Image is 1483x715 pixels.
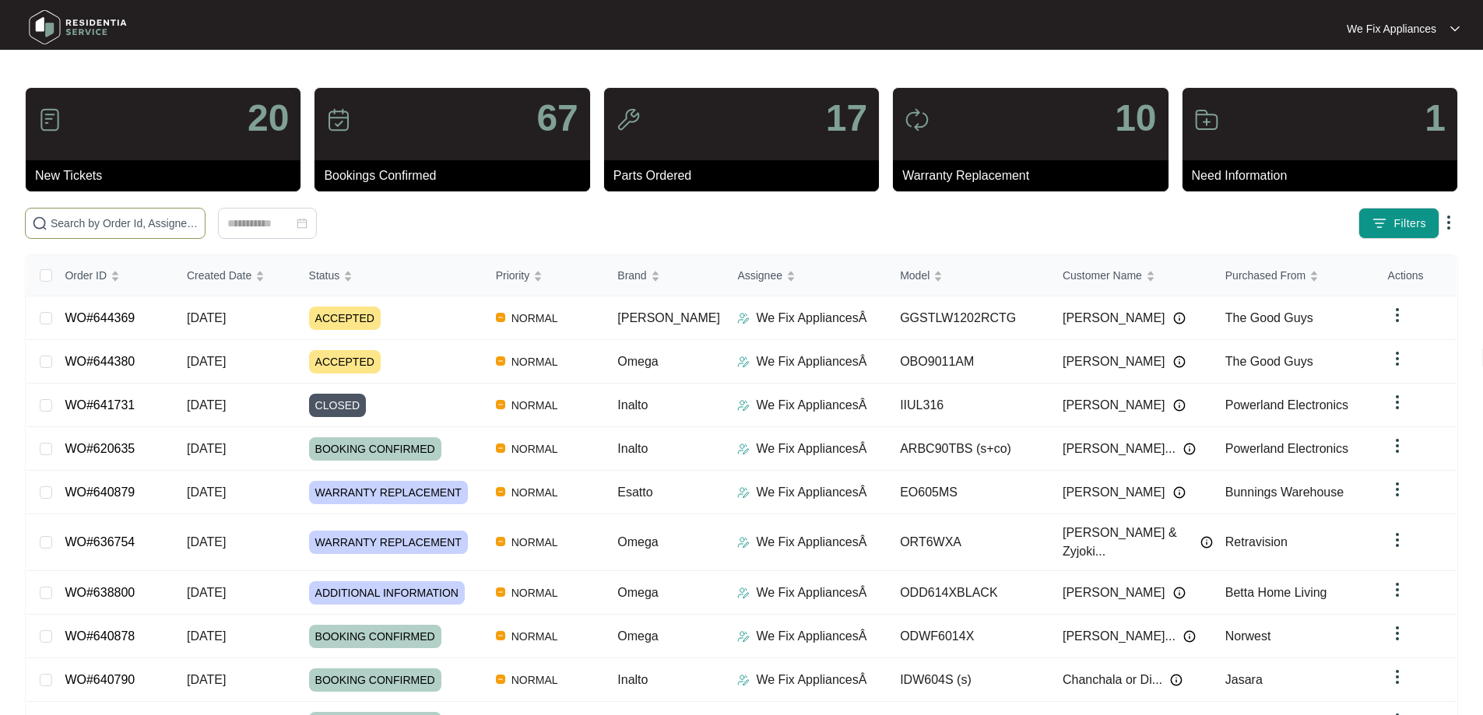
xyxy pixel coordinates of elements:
[887,615,1050,658] td: ODWF6014X
[297,255,483,296] th: Status
[617,586,658,599] span: Omega
[737,486,750,499] img: Assigner Icon
[496,675,505,684] img: Vercel Logo
[65,267,107,284] span: Order ID
[887,514,1050,571] td: ORT6WXA
[65,398,135,412] a: WO#641731
[737,587,750,599] img: Assigner Icon
[52,255,174,296] th: Order ID
[737,267,782,284] span: Assignee
[496,587,505,597] img: Vercel Logo
[617,535,658,549] span: Omega
[1225,535,1288,549] span: Retravision
[65,442,135,455] a: WO#620635
[1225,267,1306,284] span: Purchased From
[1388,480,1407,499] img: dropdown arrow
[51,215,199,232] input: Search by Order Id, Assignee Name, Customer Name, Brand and Model
[756,309,866,328] p: We Fix AppliancesÂ
[187,311,226,324] span: [DATE]
[1425,100,1446,137] p: 1
[617,485,652,499] span: Esatto
[174,255,297,296] th: Created Date
[187,355,226,368] span: [DATE]
[309,437,441,461] span: BOOKING CONFIRMED
[324,166,589,185] p: Bookings Confirmed
[309,350,381,373] span: ACCEPTED
[737,674,750,686] img: Assigner Icon
[496,631,505,640] img: Vercel Logo
[65,485,135,499] a: WO#640879
[1376,255,1457,296] th: Actions
[1173,399,1186,412] img: Info icon
[187,586,226,599] span: [DATE]
[1388,580,1407,599] img: dropdown arrow
[887,658,1050,702] td: IDW604S (s)
[65,586,135,599] a: WO#638800
[887,296,1050,340] td: GGSTLW1202RCTG
[1063,524,1193,561] span: [PERSON_NAME] & Zyjoki...
[1225,586,1327,599] span: Betta Home Living
[505,671,564,689] span: NORMAL
[1225,629,1271,643] span: Norwest
[496,487,505,496] img: Vercel Logo
[1225,485,1344,499] span: Bunnings Warehouse
[1225,311,1313,324] span: The Good Guys
[309,307,381,330] span: ACCEPTED
[1388,668,1407,686] img: dropdown arrow
[756,584,866,602] p: We Fix AppliancesÂ
[187,535,226,549] span: [DATE]
[737,356,750,368] img: Assigner Icon
[65,629,135,643] a: WO#640878
[1388,624,1407,643] img: dropdown arrow
[1450,25,1460,33] img: dropdown arrow
[605,255,725,296] th: Brand
[1063,309,1165,328] span: [PERSON_NAME]
[35,166,300,185] p: New Tickets
[187,485,226,499] span: [DATE]
[309,668,441,692] span: BOOKING CONFIRMED
[505,627,564,646] span: NORMAL
[905,107,930,132] img: icon
[737,630,750,643] img: Assigner Icon
[613,166,879,185] p: Parts Ordered
[1388,393,1407,412] img: dropdown arrow
[309,581,465,605] span: ADDITIONAL INFORMATION
[1388,531,1407,549] img: dropdown arrow
[1213,255,1376,296] th: Purchased From
[1439,213,1458,232] img: dropdown arrow
[617,673,648,686] span: Inalto
[1173,486,1186,499] img: Info icon
[1358,208,1439,239] button: filter iconFilters
[1225,355,1313,368] span: The Good Guys
[505,396,564,415] span: NORMAL
[187,442,226,455] span: [DATE]
[756,352,866,371] p: We Fix AppliancesÂ
[505,533,564,552] span: NORMAL
[756,440,866,458] p: We Fix AppliancesÂ
[496,443,505,453] img: Vercel Logo
[887,571,1050,615] td: ODD614XBLACK
[617,442,648,455] span: Inalto
[617,398,648,412] span: Inalto
[1063,440,1176,458] span: [PERSON_NAME]...
[826,100,867,137] p: 17
[887,427,1050,471] td: ARBC90TBS (s+co)
[309,531,468,554] span: WARRANTY REPLACEMENT
[1173,312,1186,324] img: Info icon
[616,107,641,132] img: icon
[1225,442,1348,455] span: Powerland Electronics
[496,267,530,284] span: Priority
[496,400,505,409] img: Vercel Logo
[737,536,750,549] img: Assigner Icon
[887,255,1050,296] th: Model
[737,312,750,324] img: Assigner Icon
[617,267,646,284] span: Brand
[1170,674,1183,686] img: Info icon
[1063,352,1165,371] span: [PERSON_NAME]
[756,533,866,552] p: We Fix AppliancesÂ
[496,356,505,366] img: Vercel Logo
[1173,356,1186,368] img: Info icon
[483,255,606,296] th: Priority
[309,394,367,417] span: CLOSED
[617,311,720,324] span: [PERSON_NAME]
